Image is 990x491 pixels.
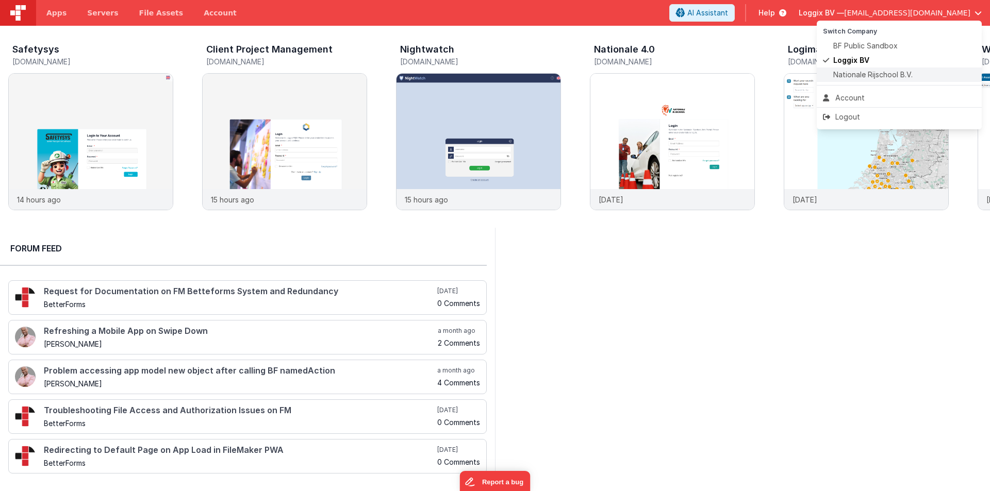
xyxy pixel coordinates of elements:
h5: Switch Company [823,28,976,35]
span: BF Public Sandbox [833,41,898,51]
div: Account [823,93,976,103]
span: Loggix BV [833,55,869,65]
span: Nationale Rijschool B.V. [833,70,913,80]
div: Logout [823,112,976,122]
